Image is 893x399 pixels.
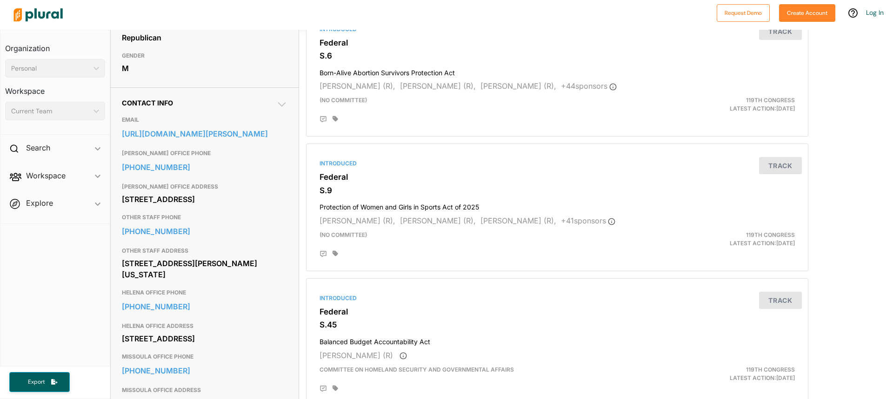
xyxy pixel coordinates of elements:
[122,321,287,332] h3: HELENA OFFICE ADDRESS
[122,385,287,396] h3: MISSOULA OFFICE ADDRESS
[122,300,287,314] a: [PHONE_NUMBER]
[122,224,287,238] a: [PHONE_NUMBER]
[5,35,105,55] h3: Organization
[122,114,287,125] h3: EMAIL
[320,38,795,47] h3: Federal
[866,8,884,17] a: Log In
[122,99,173,107] span: Contact Info
[320,159,795,168] div: Introduced
[480,216,556,225] span: [PERSON_NAME] (R),
[639,231,802,248] div: Latest Action: [DATE]
[320,385,327,392] div: Add Position Statement
[122,212,287,223] h3: OTHER STAFF PHONE
[320,320,795,329] h3: S.45
[122,50,287,61] h3: GENDER
[313,231,639,248] div: (no committee)
[746,366,795,373] span: 119th Congress
[717,4,770,22] button: Request Demo
[333,250,338,257] div: Add tags
[320,116,327,123] div: Add Position Statement
[320,216,395,225] span: [PERSON_NAME] (R),
[320,334,795,346] h4: Balanced Budget Accountability Act
[320,366,514,373] span: Committee on Homeland Security and Governmental Affairs
[333,116,338,122] div: Add tags
[561,81,617,91] span: + 44 sponsor s
[320,65,795,77] h4: Born-Alive Abortion Survivors Protection Act
[122,287,287,298] h3: HELENA OFFICE PHONE
[122,31,287,45] div: Republican
[400,216,476,225] span: [PERSON_NAME] (R),
[122,148,287,159] h3: [PERSON_NAME] OFFICE PHONE
[320,294,795,302] div: Introduced
[320,307,795,316] h3: Federal
[639,96,802,113] div: Latest Action: [DATE]
[320,250,327,258] div: Add Position Statement
[561,216,615,225] span: + 41 sponsor s
[21,378,51,386] span: Export
[5,78,105,98] h3: Workspace
[122,181,287,192] h3: [PERSON_NAME] OFFICE ADDRESS
[122,245,287,256] h3: OTHER STAFF ADDRESS
[313,96,639,113] div: (no committee)
[320,172,795,182] h3: Federal
[400,81,476,91] span: [PERSON_NAME] (R),
[779,4,835,22] button: Create Account
[759,23,802,40] button: Track
[122,127,287,141] a: [URL][DOMAIN_NAME][PERSON_NAME]
[639,366,802,382] div: Latest Action: [DATE]
[333,385,338,392] div: Add tags
[26,143,50,153] h2: Search
[320,351,393,360] span: [PERSON_NAME] (R)
[779,7,835,17] a: Create Account
[122,192,287,206] div: [STREET_ADDRESS]
[11,64,90,73] div: Personal
[122,160,287,174] a: [PHONE_NUMBER]
[746,97,795,104] span: 119th Congress
[759,157,802,174] button: Track
[759,292,802,309] button: Track
[9,372,70,392] button: Export
[320,199,795,211] h4: Protection of Women and Girls in Sports Act of 2025
[480,81,556,91] span: [PERSON_NAME] (R),
[320,51,795,60] h3: S.6
[11,106,90,116] div: Current Team
[122,256,287,281] div: [STREET_ADDRESS][PERSON_NAME][US_STATE]
[320,186,795,195] h3: S.9
[717,7,770,17] a: Request Demo
[122,332,287,346] div: [STREET_ADDRESS]
[122,364,287,378] a: [PHONE_NUMBER]
[320,81,395,91] span: [PERSON_NAME] (R),
[122,61,287,75] div: M
[746,231,795,238] span: 119th Congress
[122,351,287,362] h3: MISSOULA OFFICE PHONE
